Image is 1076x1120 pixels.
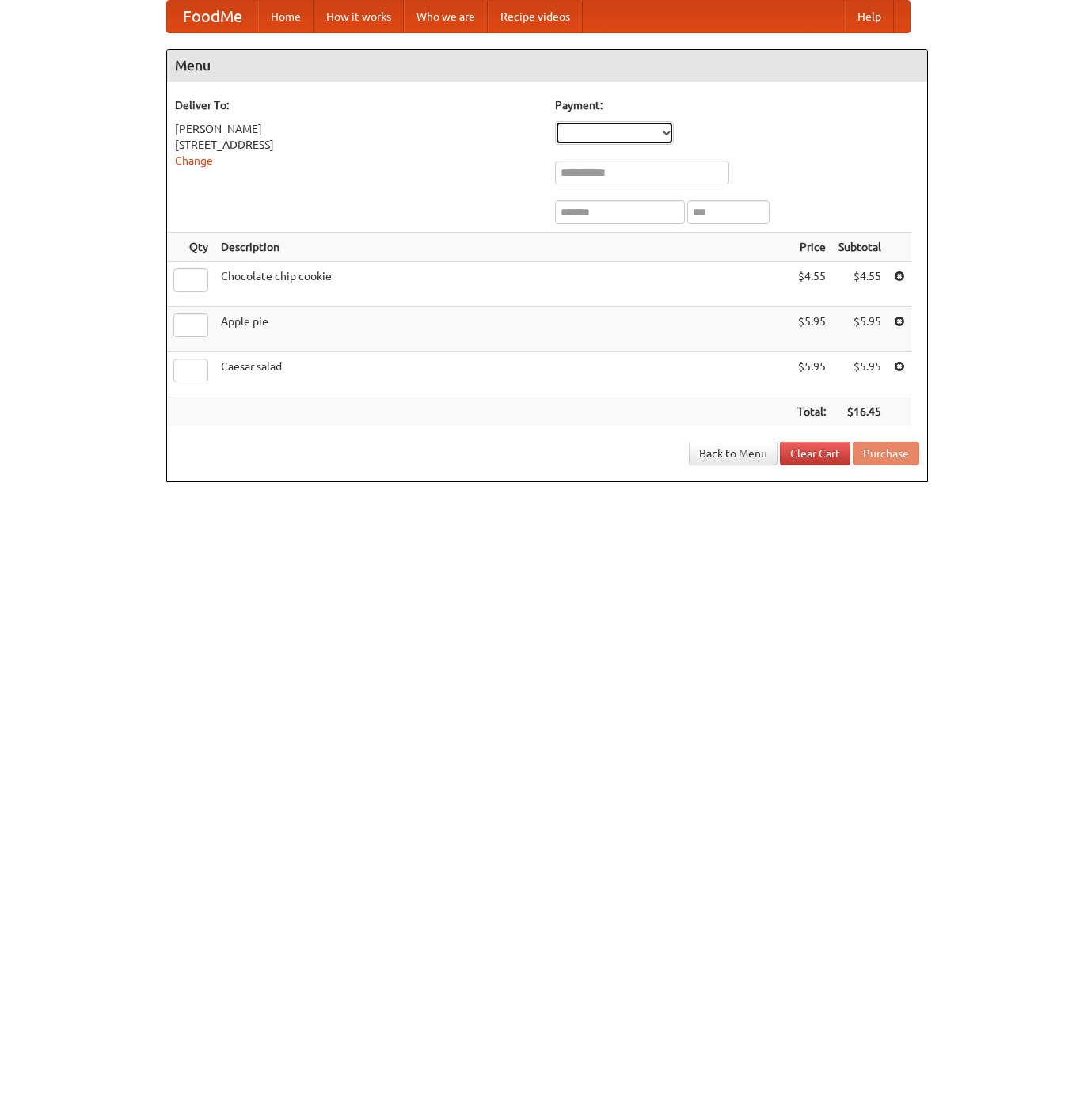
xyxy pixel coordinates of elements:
h4: Menu [167,50,927,82]
td: $5.95 [832,307,888,352]
th: Subtotal [832,233,888,262]
a: FoodMe [167,1,258,32]
a: Clear Cart [780,442,850,465]
h5: Deliver To: [175,97,539,113]
div: [STREET_ADDRESS] [175,137,539,153]
td: Caesar salad [215,352,791,397]
th: $16.45 [832,397,888,427]
a: How it works [314,1,404,32]
div: [PERSON_NAME] [175,121,539,137]
td: $4.55 [791,262,832,307]
button: Purchase [853,442,919,465]
td: Chocolate chip cookie [215,262,791,307]
th: Total: [791,397,832,427]
td: $5.95 [791,352,832,397]
a: Back to Menu [689,442,778,465]
td: Apple pie [215,307,791,352]
a: Help [845,1,894,32]
th: Qty [167,233,215,262]
a: Home [258,1,314,32]
a: Change [175,154,213,167]
h5: Payment: [555,97,919,113]
th: Description [215,233,791,262]
a: Who we are [404,1,488,32]
td: $5.95 [791,307,832,352]
a: Recipe videos [488,1,583,32]
td: $4.55 [832,262,888,307]
td: $5.95 [832,352,888,397]
th: Price [791,233,832,262]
